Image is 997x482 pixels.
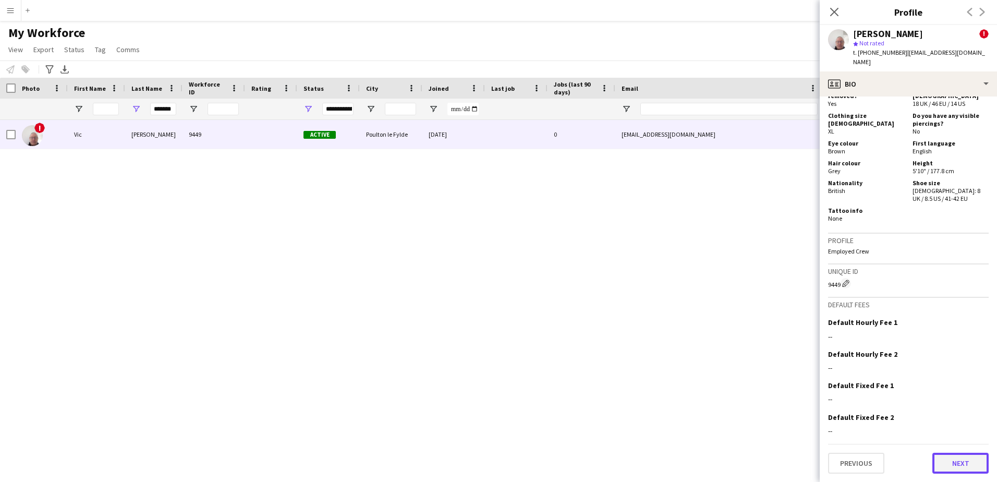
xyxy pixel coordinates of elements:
[366,85,378,92] span: City
[91,43,110,56] a: Tag
[150,103,176,115] input: Last Name Filter Input
[74,85,106,92] span: First Name
[828,426,989,436] div: --
[303,85,324,92] span: Status
[913,179,989,187] h5: Shoe size
[125,120,183,149] div: [PERSON_NAME]
[615,120,824,149] div: [EMAIL_ADDRESS][DOMAIN_NAME]
[93,103,119,115] input: First Name Filter Input
[43,63,56,76] app-action-btn: Advanced filters
[853,49,985,66] span: | [EMAIL_ADDRESS][DOMAIN_NAME]
[189,104,198,114] button: Open Filter Menu
[913,127,920,135] span: No
[913,159,989,167] h5: Height
[34,123,45,133] span: !
[447,103,479,115] input: Joined Filter Input
[828,187,845,195] span: British
[828,179,904,187] h5: Nationality
[913,167,954,175] span: 5'10" / 177.8 cm
[828,247,989,255] p: Employed Crew
[828,350,897,359] h3: Default Hourly Fee 2
[22,125,43,146] img: Vic Shields
[33,45,54,54] span: Export
[828,100,836,107] span: Yes
[828,363,989,372] div: --
[859,39,884,47] span: Not rated
[303,104,313,114] button: Open Filter Menu
[913,112,989,127] h5: Do you have any visible piercings?
[22,85,40,92] span: Photo
[828,413,894,422] h3: Default Fixed Fee 2
[828,332,989,341] div: --
[422,120,485,149] div: [DATE]
[828,278,989,288] div: 9449
[8,45,23,54] span: View
[360,120,422,149] div: Poulton le Fylde
[303,131,336,139] span: Active
[820,71,997,97] div: Bio
[853,29,923,39] div: [PERSON_NAME]
[828,381,894,390] h3: Default Fixed Fee 1
[828,267,989,276] h3: Unique ID
[828,214,842,222] span: None
[4,43,27,56] a: View
[64,45,84,54] span: Status
[828,394,989,404] div: --
[913,139,989,147] h5: First language
[828,127,834,135] span: XL
[622,85,638,92] span: Email
[112,43,144,56] a: Comms
[828,167,841,175] span: Grey
[131,85,162,92] span: Last Name
[640,103,818,115] input: Email Filter Input
[932,453,989,474] button: Next
[183,120,245,149] div: 9449
[208,103,239,115] input: Workforce ID Filter Input
[116,45,140,54] span: Comms
[828,147,845,155] span: Brown
[913,100,965,107] span: 18 UK / 46 EU / 14 US
[828,112,904,127] h5: Clothing size [DEMOGRAPHIC_DATA]
[828,159,904,167] h5: Hair colour
[828,139,904,147] h5: Eye colour
[385,103,416,115] input: City Filter Input
[828,453,884,474] button: Previous
[491,85,515,92] span: Last job
[828,236,989,245] h3: Profile
[828,207,904,214] h5: Tattoo info
[429,104,438,114] button: Open Filter Menu
[189,80,226,96] span: Workforce ID
[58,63,71,76] app-action-btn: Export XLSX
[429,85,449,92] span: Joined
[979,29,989,39] span: !
[8,25,85,41] span: My Workforce
[60,43,89,56] a: Status
[68,120,125,149] div: Vic
[131,104,141,114] button: Open Filter Menu
[366,104,375,114] button: Open Filter Menu
[820,5,997,19] h3: Profile
[622,104,631,114] button: Open Filter Menu
[74,104,83,114] button: Open Filter Menu
[29,43,58,56] a: Export
[548,120,615,149] div: 0
[554,80,597,96] span: Jobs (last 90 days)
[913,187,980,202] span: [DEMOGRAPHIC_DATA]: 8 UK / 8.5 US / 41-42 EU
[913,147,932,155] span: English
[95,45,106,54] span: Tag
[853,49,907,56] span: t. [PHONE_NUMBER]
[251,85,271,92] span: Rating
[828,318,897,327] h3: Default Hourly Fee 1
[828,300,989,309] h3: Default fees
